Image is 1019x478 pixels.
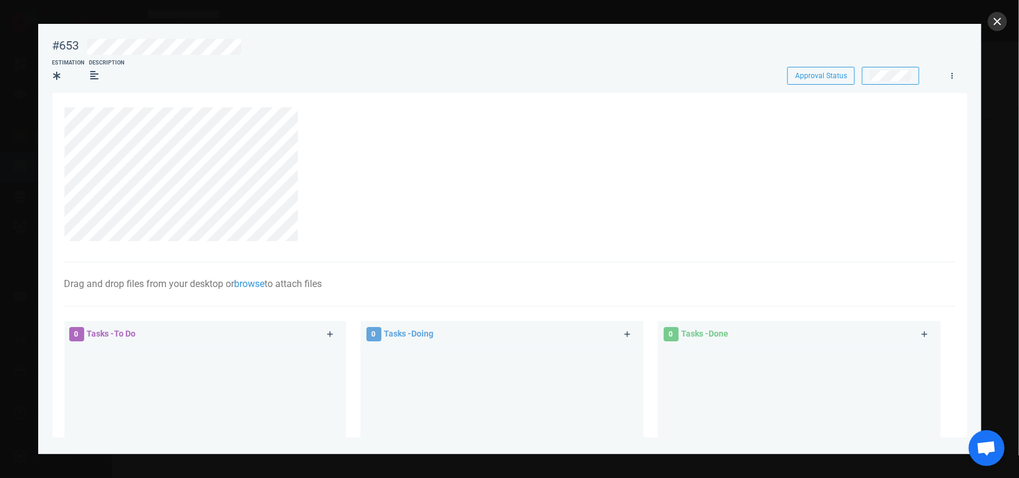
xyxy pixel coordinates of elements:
[367,327,381,341] span: 0
[969,430,1005,466] a: Aprire la chat
[265,278,322,289] span: to attach files
[53,59,85,67] div: Estimation
[69,327,84,341] span: 0
[87,329,136,338] span: Tasks - To Do
[787,67,855,85] button: Approval Status
[384,329,434,338] span: Tasks - Doing
[235,278,265,289] a: browse
[682,329,729,338] span: Tasks - Done
[988,12,1007,31] button: close
[53,38,79,53] div: #653
[664,327,679,341] span: 0
[64,278,235,289] span: Drag and drop files from your desktop or
[90,59,125,67] div: Description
